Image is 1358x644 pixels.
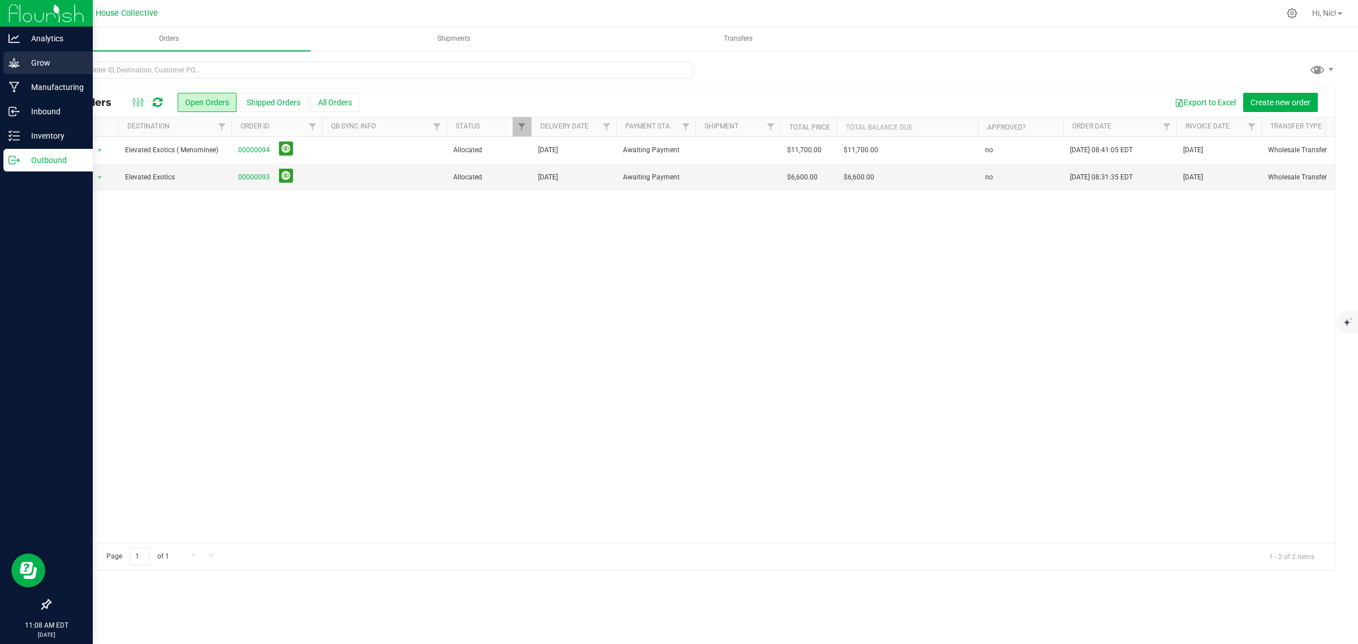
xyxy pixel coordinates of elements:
a: Filter [677,117,695,136]
span: $6,600.00 [844,172,874,183]
span: Hi, Nic! [1312,8,1336,18]
span: Arbor House Collective [74,8,158,18]
a: Filter [762,117,780,136]
span: Awaiting Payment [623,172,689,183]
p: Outbound [20,153,88,167]
a: Total Price [789,123,830,131]
p: Inventory [20,129,88,143]
p: Analytics [20,32,88,45]
span: select [93,143,107,158]
p: Manufacturing [20,80,88,94]
span: [DATE] [1183,172,1203,183]
inline-svg: Inbound [8,106,20,117]
span: select [93,170,107,186]
span: Shipments [422,34,485,44]
a: Orders [27,27,311,51]
a: Filter [513,117,531,136]
div: Manage settings [1285,8,1299,19]
span: [DATE] [538,145,558,156]
span: Allocated [453,172,525,183]
p: Grow [20,56,88,70]
span: Allocated [453,145,525,156]
a: Transfers [596,27,880,51]
span: [DATE] [1183,145,1203,156]
a: Filter [1158,117,1176,136]
span: Page of 1 [97,548,178,565]
span: no [985,172,993,183]
a: Shipment [704,122,738,130]
a: Order Date [1072,122,1111,130]
span: $11,700.00 [787,145,822,156]
span: Wholesale Transfer [1268,172,1339,183]
button: Shipped Orders [239,93,308,112]
span: no [985,145,993,156]
a: QB Sync Info [331,122,376,130]
a: Shipments [312,27,595,51]
input: Search Order ID, Destination, Customer PO... [50,62,693,79]
span: Create new order [1250,98,1310,107]
a: Filter [1243,117,1261,136]
a: Approved? [987,123,1026,131]
a: Payment Status [625,122,682,130]
p: 11:08 AM EDT [5,620,88,630]
inline-svg: Grow [8,57,20,68]
span: Orders [144,34,194,44]
span: [DATE] 08:31:35 EDT [1070,172,1133,183]
iframe: Resource center [11,553,45,587]
button: Open Orders [178,93,237,112]
inline-svg: Analytics [8,33,20,44]
a: Transfer Type [1270,122,1322,130]
inline-svg: Inventory [8,130,20,141]
a: Invoice Date [1185,122,1230,130]
span: $11,700.00 [844,145,878,156]
span: Elevated Exotics ( Menominee) [125,145,225,156]
th: Total Balance Due [837,117,978,137]
inline-svg: Manufacturing [8,81,20,93]
button: Export to Excel [1167,93,1243,112]
span: 1 - 2 of 2 items [1260,548,1323,565]
p: [DATE] [5,630,88,639]
button: Create new order [1243,93,1318,112]
span: Awaiting Payment [623,145,689,156]
a: 00000094 [238,145,270,156]
inline-svg: Outbound [8,154,20,166]
a: Destination [127,122,170,130]
a: 00000093 [238,172,270,183]
a: Filter [303,117,322,136]
input: 1 [130,548,150,565]
span: [DATE] [538,172,558,183]
a: Filter [213,117,231,136]
a: Filter [428,117,446,136]
a: Order ID [240,122,269,130]
a: Status [455,122,480,130]
span: [DATE] 08:41:05 EDT [1070,145,1133,156]
a: Delivery Date [540,122,588,130]
span: $6,600.00 [787,172,818,183]
span: Wholesale Transfer [1268,145,1339,156]
span: Elevated Exotics [125,172,225,183]
p: Inbound [20,105,88,118]
span: Transfers [708,34,768,44]
a: Filter [598,117,616,136]
button: All Orders [311,93,359,112]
